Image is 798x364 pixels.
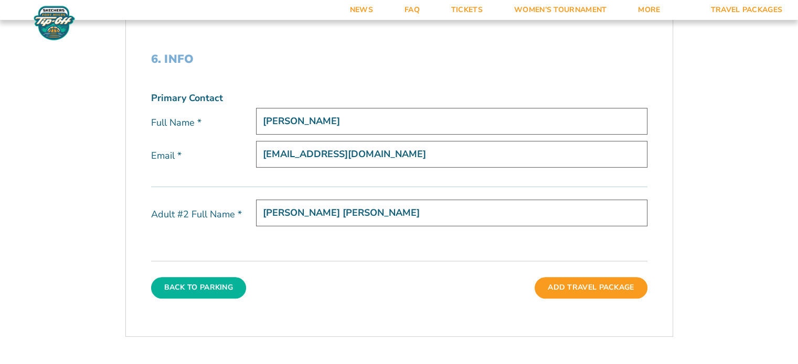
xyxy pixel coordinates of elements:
strong: Primary Contact [151,92,223,105]
button: Add Travel Package [535,277,647,298]
label: Adult #2 Full Name * [151,208,256,221]
h2: 6. Info [151,52,647,66]
label: Full Name * [151,116,256,129]
img: Fort Myers Tip-Off [31,5,77,41]
button: Back To Parking [151,277,247,298]
label: Email * [151,149,256,162]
